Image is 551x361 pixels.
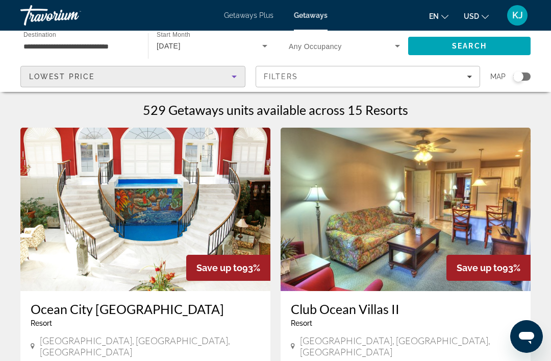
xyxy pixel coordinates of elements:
[256,66,481,87] button: Filters
[186,255,270,281] div: 93%
[504,5,531,26] button: User Menu
[464,12,479,20] span: USD
[446,255,531,281] div: 93%
[143,102,408,117] h1: 529 Getaways units available across 15 Resorts
[452,42,487,50] span: Search
[294,11,328,19] a: Getaways
[40,335,260,357] span: [GEOGRAPHIC_DATA], [GEOGRAPHIC_DATA], [GEOGRAPHIC_DATA]
[291,301,520,317] a: Club Ocean Villas II
[20,128,270,291] img: Ocean City Coconut Malorie
[429,9,448,23] button: Change language
[31,301,260,317] a: Ocean City [GEOGRAPHIC_DATA]
[457,262,503,273] span: Save up to
[157,42,181,50] span: [DATE]
[490,69,506,84] span: Map
[264,73,298,81] span: Filters
[464,9,489,23] button: Change currency
[157,32,190,38] span: Start Month
[291,319,312,327] span: Resort
[196,262,242,273] span: Save up to
[300,335,520,357] span: [GEOGRAPHIC_DATA], [GEOGRAPHIC_DATA], [GEOGRAPHIC_DATA]
[289,42,342,51] span: Any Occupancy
[29,73,94,81] span: Lowest Price
[23,31,56,38] span: Destination
[20,2,122,29] a: Travorium
[224,11,273,19] a: Getaways Plus
[31,319,52,327] span: Resort
[29,70,237,83] mat-select: Sort by
[512,10,523,20] span: KJ
[408,37,531,55] button: Search
[281,128,531,291] img: Club Ocean Villas II
[429,12,439,20] span: en
[510,320,543,353] iframe: Button to launch messaging window
[23,40,135,53] input: Select destination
